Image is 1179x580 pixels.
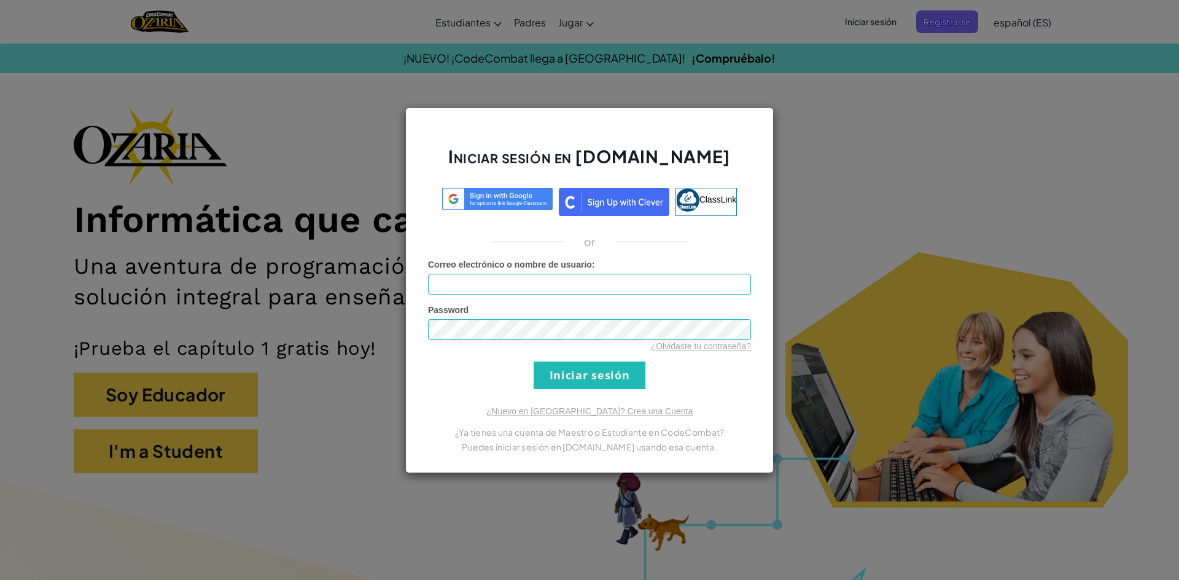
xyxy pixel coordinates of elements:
input: Iniciar sesión [534,362,645,389]
p: ¿Ya tienes una cuenta de Maestro o Estudiante en CodeCombat? [428,425,751,439]
span: Password [428,305,469,315]
img: classlink-logo-small.png [676,188,699,212]
span: Correo electrónico o nombre de usuario [428,260,592,269]
a: ¿Olvidaste tu contraseña? [651,341,751,351]
span: ClassLink [699,194,737,204]
label: : [428,258,595,271]
p: Puedes iniciar sesión en [DOMAIN_NAME] usando esa cuenta. [428,439,751,454]
h2: Iniciar sesión en [DOMAIN_NAME] [428,145,751,180]
a: ¿Nuevo en [GEOGRAPHIC_DATA]? Crea una Cuenta [486,406,693,416]
img: clever_sso_button@2x.png [559,188,669,216]
img: log-in-google-sso.svg [442,188,553,211]
p: or [584,234,596,249]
